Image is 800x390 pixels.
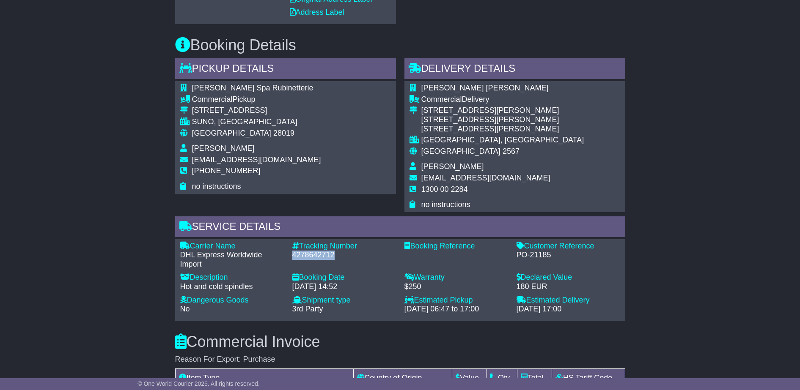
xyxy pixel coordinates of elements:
[180,296,284,305] div: Dangerous Goods
[404,305,508,314] div: [DATE] 06:47 to 17:00
[292,273,396,282] div: Booking Date
[175,333,625,350] h3: Commercial Invoice
[292,296,396,305] div: Shipment type
[421,125,584,134] div: [STREET_ADDRESS][PERSON_NAME]
[517,251,620,260] div: PO-21185
[421,115,584,125] div: [STREET_ADDRESS][PERSON_NAME]
[175,216,625,239] div: Service Details
[180,282,284,292] div: Hot and cold spindles
[180,273,284,282] div: Description
[192,155,321,164] span: [EMAIL_ADDRESS][DOMAIN_NAME]
[503,147,520,155] span: 2567
[175,37,625,54] h3: Booking Details
[292,305,323,313] span: 3rd Party
[192,95,233,104] span: Commercial
[487,368,517,387] td: Qty
[452,368,487,387] td: Value
[292,251,396,260] div: 4278642712
[421,174,550,182] span: [EMAIL_ADDRESS][DOMAIN_NAME]
[517,296,620,305] div: Estimated Delivery
[421,95,584,104] div: Delivery
[517,242,620,251] div: Customer Reference
[517,368,552,387] td: Total
[404,282,508,292] div: $250
[192,166,261,175] span: [PHONE_NUMBER]
[404,242,508,251] div: Booking Reference
[421,136,584,145] div: [GEOGRAPHIC_DATA], [GEOGRAPHIC_DATA]
[175,368,354,387] td: Item Type
[404,58,625,81] div: Delivery Details
[517,305,620,314] div: [DATE] 17:00
[290,8,344,16] a: Address Label
[292,242,396,251] div: Tracking Number
[517,282,620,292] div: 180 EUR
[192,84,313,92] span: [PERSON_NAME] Spa Rubinetterie
[180,251,284,269] div: DHL Express Worldwide Import
[192,129,271,137] span: [GEOGRAPHIC_DATA]
[354,368,452,387] td: Country of Origin
[517,273,620,282] div: Declared Value
[192,95,321,104] div: Pickup
[404,296,508,305] div: Estimated Pickup
[292,282,396,292] div: [DATE] 14:52
[421,106,584,115] div: [STREET_ADDRESS][PERSON_NAME]
[421,95,462,104] span: Commercial
[180,305,190,313] span: No
[421,200,470,209] span: no instructions
[552,368,625,387] td: HS Tariff Code
[421,162,484,171] span: [PERSON_NAME]
[175,58,396,81] div: Pickup Details
[192,144,255,153] span: [PERSON_NAME]
[192,117,321,127] div: SUNO, [GEOGRAPHIC_DATA]
[192,182,241,191] span: no instructions
[192,106,321,115] div: [STREET_ADDRESS]
[421,84,549,92] span: [PERSON_NAME] [PERSON_NAME]
[180,242,284,251] div: Carrier Name
[404,273,508,282] div: Warranty
[421,147,500,155] span: [GEOGRAPHIC_DATA]
[175,355,625,364] div: Reason For Export: Purchase
[421,185,468,194] span: 1300 00 2284
[137,380,260,387] span: © One World Courier 2025. All rights reserved.
[273,129,294,137] span: 28019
